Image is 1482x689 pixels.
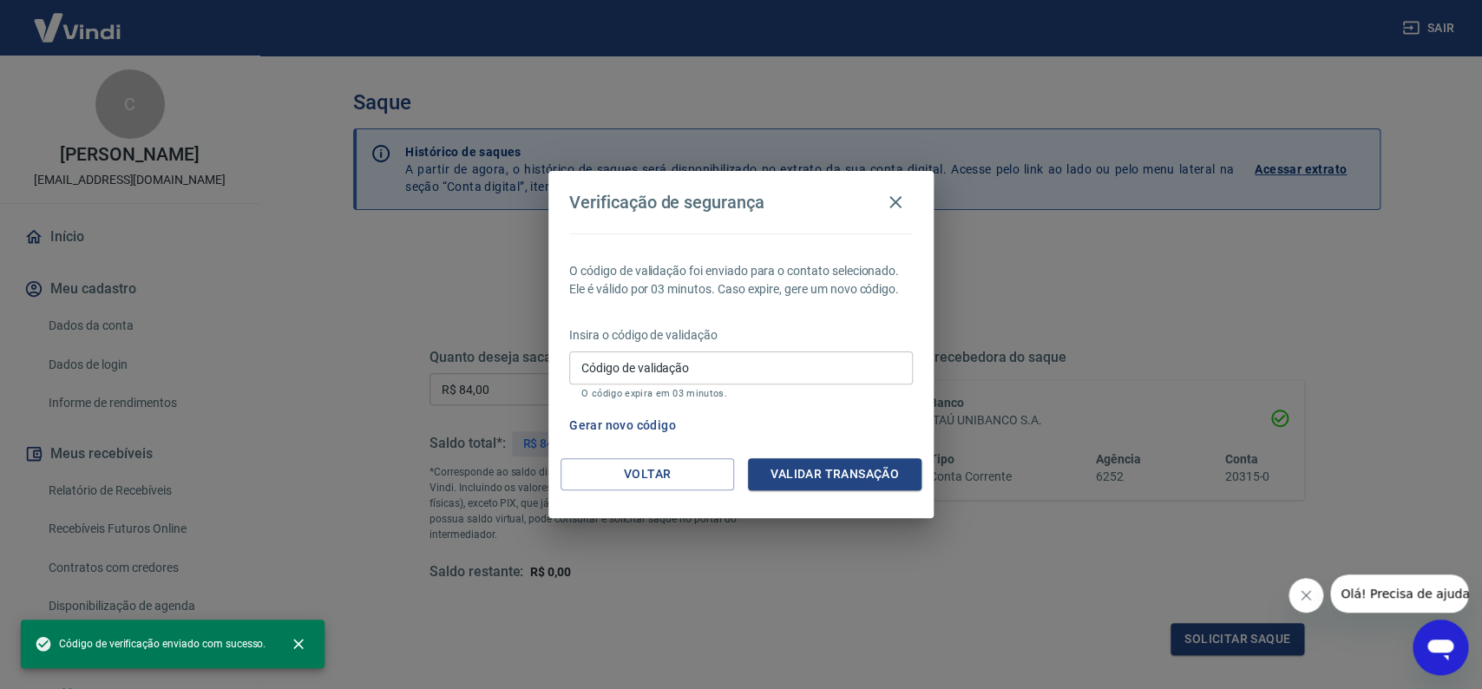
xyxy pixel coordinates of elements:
h4: Verificação de segurança [569,192,764,213]
p: O código de validação foi enviado para o contato selecionado. Ele é válido por 03 minutos. Caso e... [569,262,913,299]
iframe: Botão para abrir a janela de mensagens [1413,620,1468,675]
iframe: Fechar mensagem [1289,578,1323,613]
iframe: Mensagem da empresa [1330,574,1468,613]
button: close [279,625,318,663]
button: Voltar [561,458,734,490]
button: Gerar novo código [562,410,683,442]
p: O código expira em 03 minutos. [581,388,901,399]
span: Código de verificação enviado com sucesso. [35,635,266,653]
span: Olá! Precisa de ajuda? [10,12,146,26]
button: Validar transação [748,458,921,490]
p: Insira o código de validação [569,326,913,344]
